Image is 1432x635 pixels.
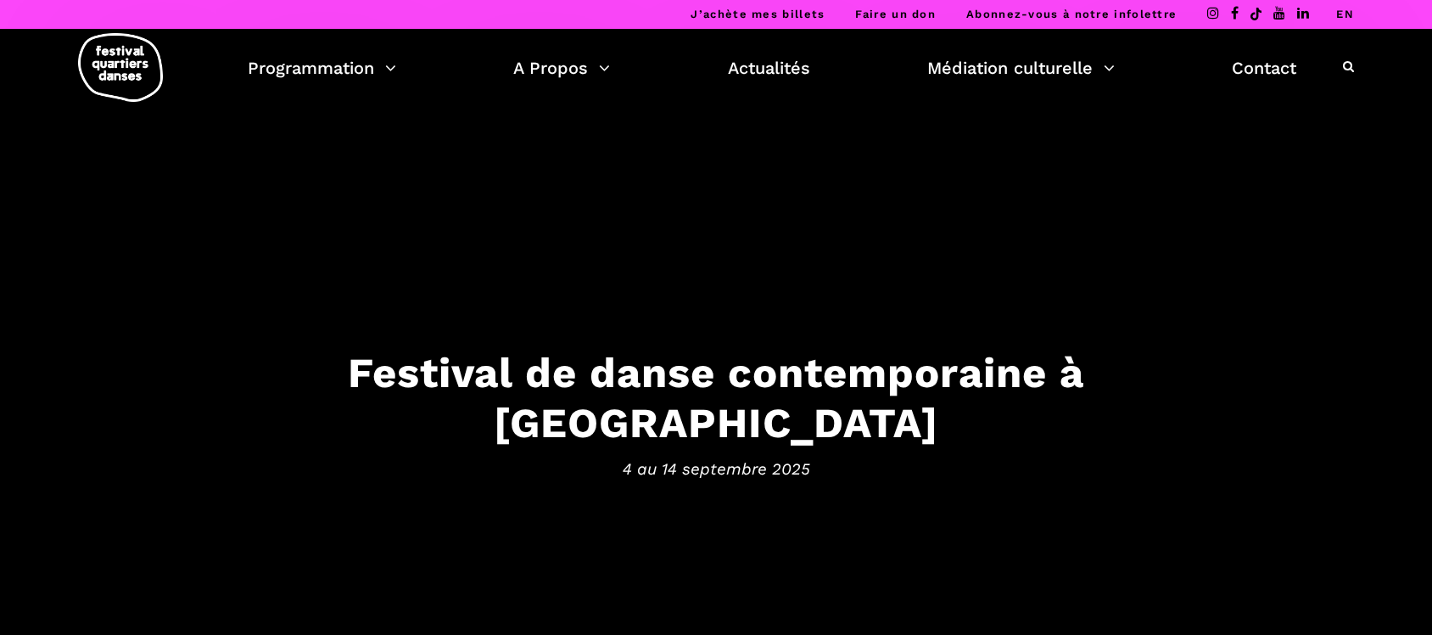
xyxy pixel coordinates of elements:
a: Actualités [728,53,810,82]
a: A Propos [513,53,610,82]
a: Médiation culturelle [927,53,1115,82]
a: EN [1336,8,1354,20]
h3: Festival de danse contemporaine à [GEOGRAPHIC_DATA] [190,348,1242,448]
a: Faire un don [855,8,936,20]
span: 4 au 14 septembre 2025 [190,456,1242,481]
a: Programmation [248,53,396,82]
img: logo-fqd-med [78,33,163,102]
a: Contact [1232,53,1296,82]
a: J’achète mes billets [691,8,825,20]
a: Abonnez-vous à notre infolettre [966,8,1177,20]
